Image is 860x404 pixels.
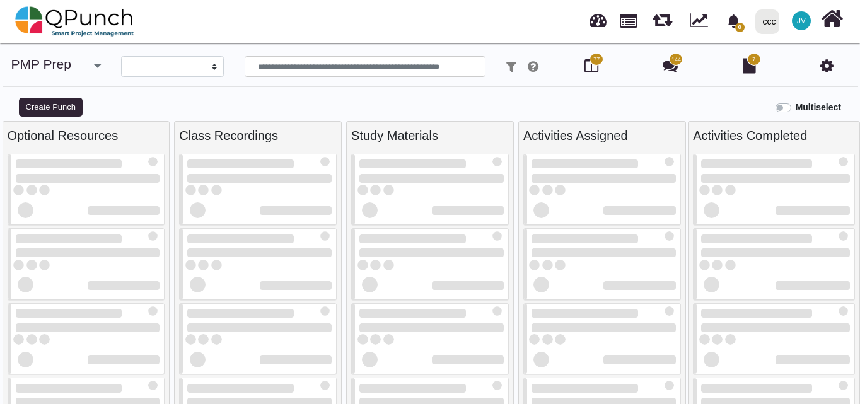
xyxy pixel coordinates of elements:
span: 7 [752,55,755,64]
span: 0 [735,23,745,32]
a: JV [784,1,818,41]
div: Activities Completed [693,126,855,145]
span: Dashboard [590,8,607,26]
span: 144 [671,55,681,64]
div: Optional Resources [8,126,165,145]
span: Sprints [653,6,672,27]
img: qpunch-sp.fa6292f.png [15,3,134,40]
div: Notification [723,9,745,32]
i: Home [821,7,843,31]
button: Create Punch [19,98,83,117]
div: Activities Assigned [523,126,681,145]
svg: bell fill [727,14,740,28]
span: JV [797,17,806,25]
div: Dynamic Report [683,1,719,42]
span: Projects [620,8,637,28]
div: ccc [763,11,776,33]
i: Punch Discussion [663,58,678,73]
div: Study Materials [351,126,509,145]
span: J V Rao [792,11,811,30]
i: e.g: punch or !ticket or &Type or #Module or @username or $priority or *iteration or ^additionalf... [528,61,538,73]
i: Document Library [743,58,756,73]
a: ccc [750,1,784,42]
a: PMP Prep [11,57,71,71]
b: Multiselect [796,102,841,112]
a: bell fill0 [719,1,750,40]
div: Class Recordings [179,126,337,145]
i: Board [584,58,598,73]
span: 77 [593,55,600,64]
